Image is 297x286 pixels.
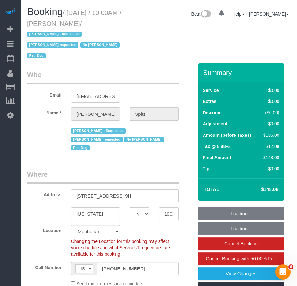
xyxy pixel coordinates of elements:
div: $136.00 [261,132,279,138]
span: No [PERSON_NAME] [80,42,120,48]
a: Cancel Booking with 50.00% Fee [198,252,284,265]
span: 6 [288,264,293,269]
span: Cancel Booking with 50.00% Fee [206,256,276,261]
a: Cancel Booking [198,237,284,250]
input: Zip Code [159,207,179,220]
label: Discount [203,109,222,116]
a: [PERSON_NAME] [249,11,289,17]
a: View Changes [198,267,284,280]
label: Service [203,87,219,93]
span: [PERSON_NAME] requested [27,42,78,48]
label: Tax @ 8.88% [203,143,230,150]
span: No [PERSON_NAME] [124,137,164,142]
div: $0.00 [261,98,279,105]
img: Automaid Logo [4,6,17,15]
label: Cell Number [22,262,66,271]
label: Name * [22,107,66,116]
input: Cell Number [97,262,179,275]
input: City [71,207,120,220]
span: Pet- Dog [27,53,46,58]
label: Final Amount [203,154,231,161]
span: [PERSON_NAME] requested [71,137,123,142]
input: First Name [71,107,120,121]
label: Address [22,189,66,198]
input: Email [71,90,120,103]
label: Amount (before Taxes) [203,132,251,138]
div: $0.00 [261,87,279,93]
label: Email [22,90,66,98]
div: $148.08 [261,154,279,161]
div: $0.00 [261,121,279,127]
span: [PERSON_NAME] - Requested [27,32,82,37]
strong: Total [204,187,219,192]
a: Help [232,11,245,17]
span: Pet- Dog [71,145,90,150]
span: Booking [27,6,63,17]
div: ($0.00) [261,109,279,116]
label: Location [22,225,66,234]
h4: $148.08 [242,187,278,192]
span: [PERSON_NAME] - Requested [71,128,126,134]
div: $0.00 [261,165,279,172]
iframe: Intercom live chat [275,264,291,280]
legend: Who [27,70,179,84]
img: New interface [200,10,211,18]
label: Extras [203,98,217,105]
div: $12.08 [261,143,279,150]
a: Beta [191,11,211,17]
legend: Where [27,170,179,184]
small: / [DATE] / 10:00AM / [PERSON_NAME] [27,9,122,60]
h3: Summary [203,69,281,76]
span: Changing the Location for this booking may affect your schedule and what Services/Frequencies are... [71,239,170,257]
label: Adjustment [203,121,227,127]
label: Tip [203,165,210,172]
input: Last Name [130,107,179,121]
